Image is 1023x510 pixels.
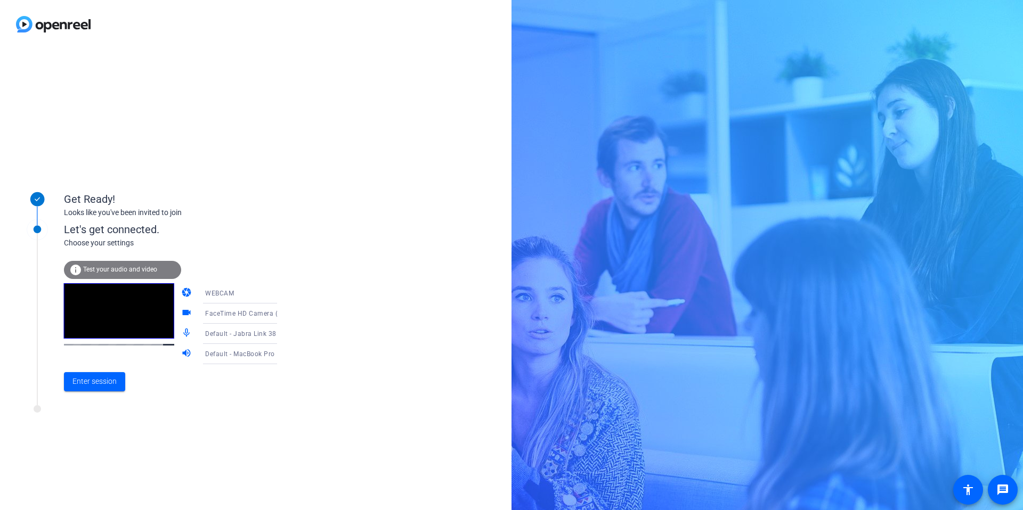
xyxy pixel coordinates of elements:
mat-icon: info [69,264,82,276]
button: Enter session [64,372,125,391]
span: Default - MacBook Pro Speakers (Built-in) [205,349,334,358]
span: Enter session [72,376,117,387]
span: FaceTime HD Camera (Built-in) (05ac:8514) [205,309,342,317]
div: Choose your settings [64,237,299,249]
mat-icon: videocam [181,307,194,320]
mat-icon: mic_none [181,327,194,340]
mat-icon: message [996,483,1009,496]
mat-icon: camera [181,287,194,300]
mat-icon: volume_up [181,348,194,360]
div: Get Ready! [64,191,277,207]
span: Default - Jabra Link 380 (0b0e:24c8) [205,329,320,338]
div: Let's get connected. [64,221,299,237]
mat-icon: accessibility [962,483,975,496]
span: WEBCAM [205,290,234,297]
div: Looks like you've been invited to join [64,207,277,218]
span: Test your audio and video [83,266,157,273]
